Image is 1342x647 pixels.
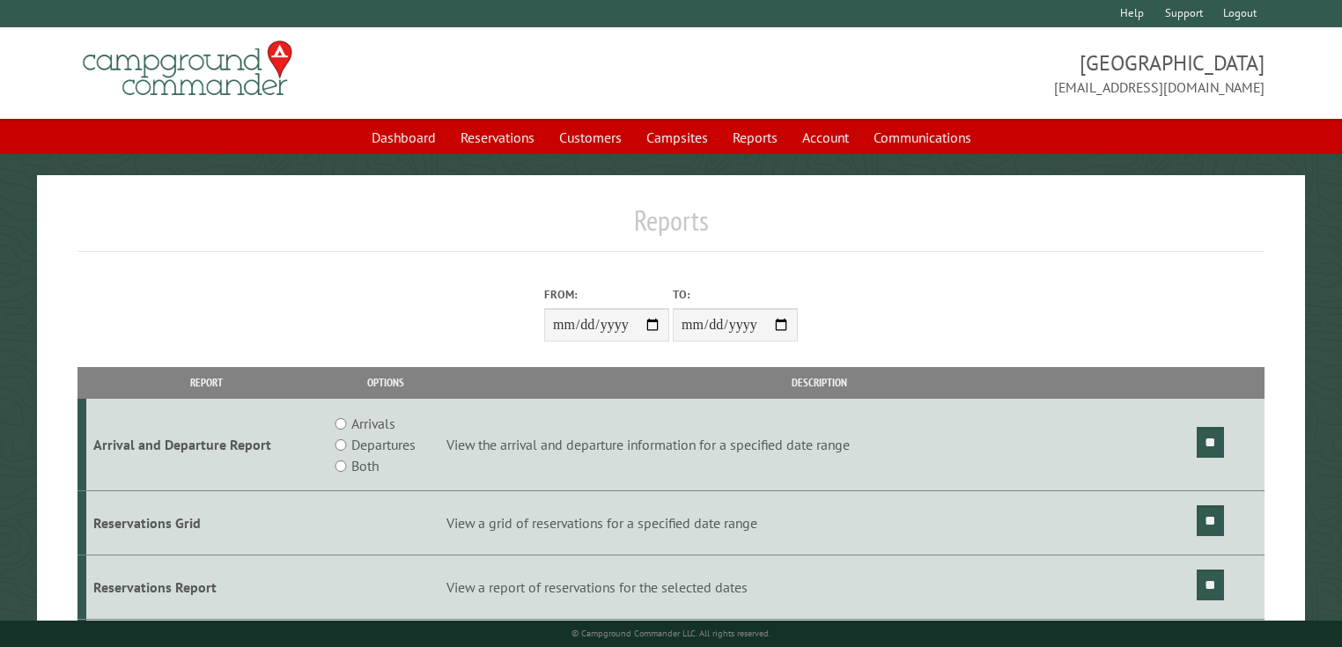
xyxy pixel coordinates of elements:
td: View a grid of reservations for a specified date range [444,491,1194,555]
label: From: [544,286,669,303]
th: Description [444,367,1194,398]
a: Reports [722,121,788,154]
label: Departures [351,434,416,455]
label: Arrivals [351,413,395,434]
a: Dashboard [361,121,446,154]
label: Both [351,455,379,476]
img: Campground Commander [77,34,298,103]
td: Reservations Grid [86,491,328,555]
th: Options [328,367,445,398]
small: © Campground Commander LLC. All rights reserved. [571,628,771,639]
a: Reservations [450,121,545,154]
span: [GEOGRAPHIC_DATA] [EMAIL_ADDRESS][DOMAIN_NAME] [671,48,1265,98]
a: Communications [863,121,982,154]
td: Reservations Report [86,555,328,619]
td: Arrival and Departure Report [86,399,328,491]
td: View a report of reservations for the selected dates [444,555,1194,619]
a: Campsites [636,121,719,154]
td: View the arrival and departure information for a specified date range [444,399,1194,491]
th: Report [86,367,328,398]
label: To: [673,286,798,303]
h1: Reports [77,203,1265,252]
a: Customers [549,121,632,154]
a: Account [792,121,859,154]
